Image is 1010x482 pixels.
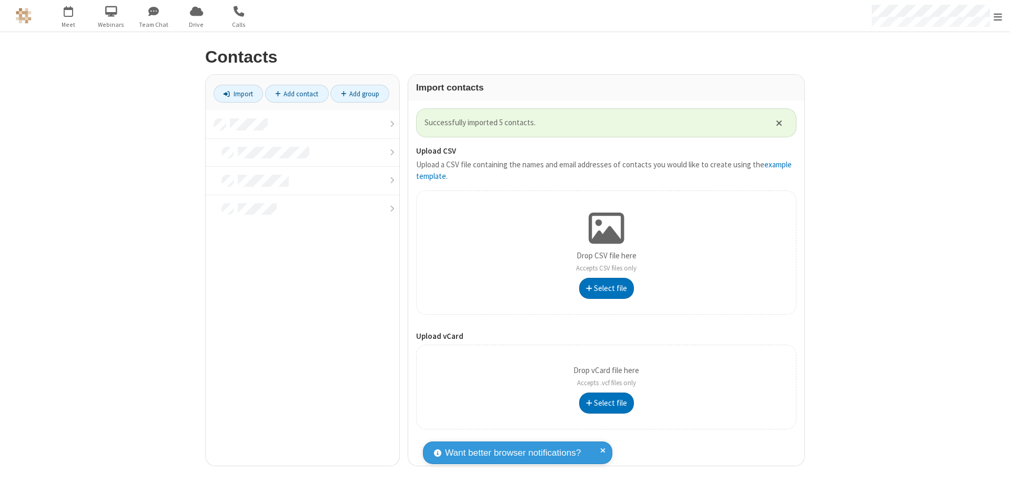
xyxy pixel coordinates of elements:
p: Upload a CSV file containing the names and email addresses of contacts you would like to create u... [416,159,796,183]
a: Add group [330,85,389,103]
span: Meet [49,20,88,29]
span: Webinars [92,20,131,29]
span: Team Chat [134,20,174,29]
a: Import [214,85,263,103]
span: Accepts CSV files only [576,264,637,273]
span: Accepts .vcf files only [577,378,636,387]
p: Drop vCard file here [573,365,639,388]
span: Calls [219,20,259,29]
label: Upload CSV [416,145,796,157]
button: Select file [579,278,634,299]
label: Upload vCard [416,330,796,343]
span: Want better browser notifications? [445,446,581,460]
h3: Import contacts [416,83,796,93]
p: Drop CSV file here [576,250,637,274]
span: Successfully imported 5 contacts. [425,117,763,129]
img: QA Selenium DO NOT DELETE OR CHANGE [16,8,32,24]
h2: Contacts [205,48,805,66]
a: Add contact [265,85,329,103]
span: Drive [177,20,216,29]
button: Close alert [771,115,788,130]
button: Select file [579,393,634,414]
